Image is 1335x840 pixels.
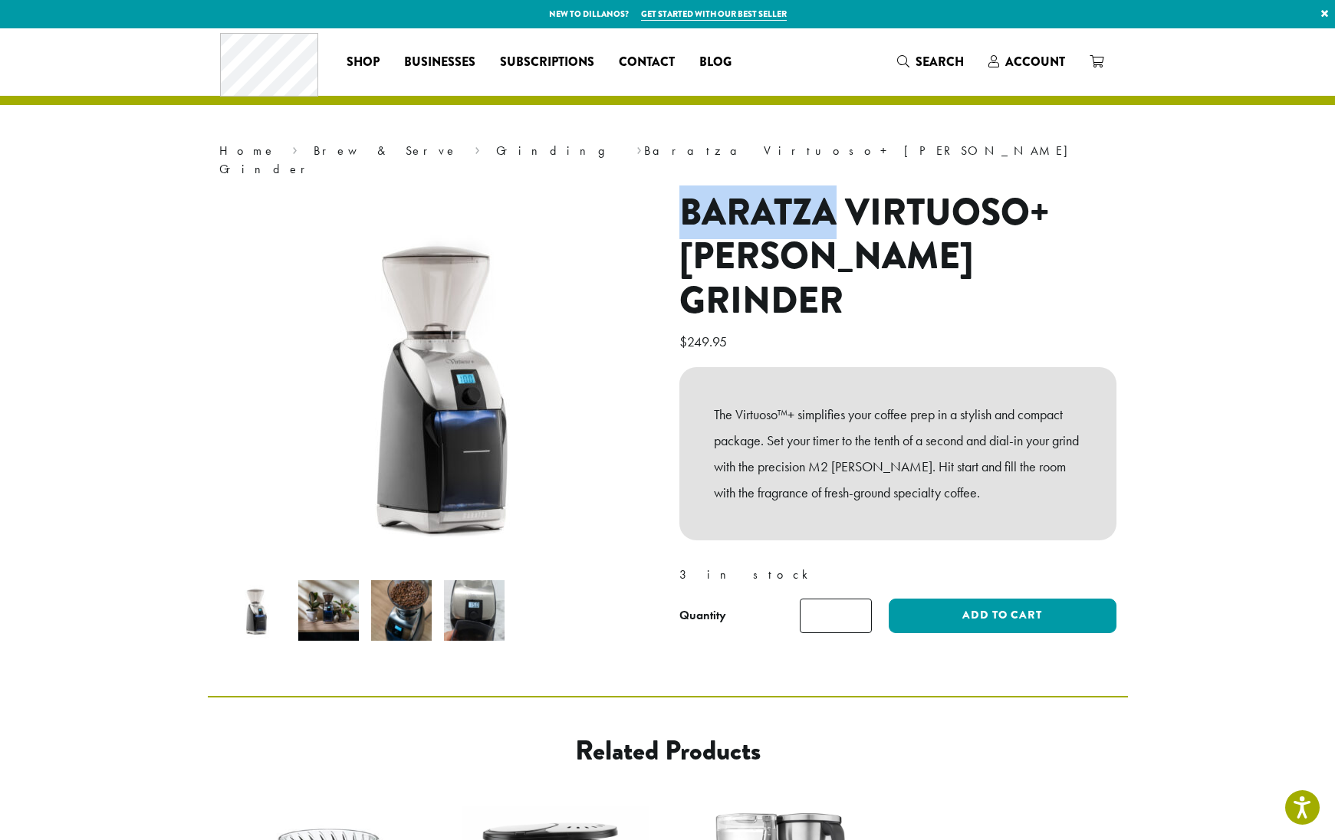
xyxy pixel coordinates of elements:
img: Baratza Virtuoso+ Burr Grinder - Image 2 [298,580,359,641]
span: Subscriptions [500,53,594,72]
div: Quantity [679,606,726,625]
a: Brew & Serve [314,143,458,159]
h2: Related products [331,734,1005,767]
h1: Baratza Virtuoso+ [PERSON_NAME] Grinder [679,191,1116,323]
button: Add to cart [889,599,1116,633]
a: Grinding [496,143,620,159]
span: $ [679,333,687,350]
a: Get started with our best seller [641,8,787,21]
bdi: 249.95 [679,333,731,350]
a: Search [885,49,976,74]
img: Baratza Virtuoso+ Burr Grinder [225,580,286,641]
span: Contact [619,53,675,72]
p: 3 in stock [679,563,1116,586]
input: Product quantity [800,599,872,633]
span: Blog [699,53,732,72]
p: The Virtuoso™+ simplifies your coffee prep in a stylish and compact package. Set your timer to th... [714,402,1082,505]
nav: Breadcrumb [219,142,1116,179]
span: Shop [347,53,380,72]
a: Shop [334,50,392,74]
span: › [292,136,298,160]
span: › [636,136,642,160]
a: Home [219,143,276,159]
span: Account [1005,53,1065,71]
span: › [475,136,480,160]
span: Businesses [404,53,475,72]
img: Baratza Virtuoso+ Burr Grinder - Image 4 [444,580,505,641]
span: Search [916,53,964,71]
img: Baratza Virtuoso+ Burr Grinder - Image 3 [371,580,432,641]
